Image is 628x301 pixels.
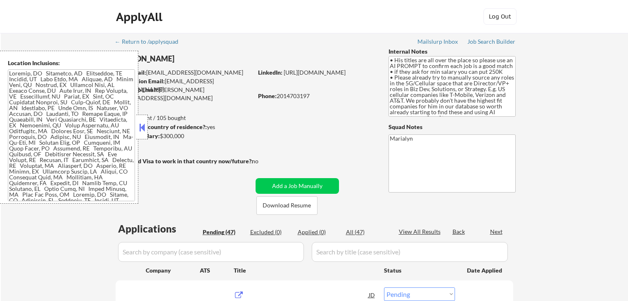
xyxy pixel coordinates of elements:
[8,59,135,67] div: Location Inclusions:
[284,69,346,76] a: [URL][DOMAIN_NAME]
[258,92,375,100] div: 2014703197
[399,228,443,236] div: View All Results
[417,39,459,45] div: Mailslurp Inbox
[252,157,275,165] div: no
[234,266,376,275] div: Title
[483,8,517,25] button: Log Out
[389,123,516,131] div: Squad Notes
[467,38,516,47] a: Job Search Builder
[453,228,466,236] div: Back
[115,39,186,45] div: ← Return to /applysquad
[116,10,165,24] div: ApplyAll
[250,228,291,236] div: Excluded (0)
[467,39,516,45] div: Job Search Builder
[115,114,253,122] div: 0 sent / 105 bought
[417,38,459,47] a: Mailslurp Inbox
[115,38,186,47] a: ← Return to /applysquad
[200,266,234,275] div: ATS
[258,92,277,99] strong: Phone:
[346,228,387,236] div: All (47)
[256,196,318,215] button: Download Resume
[389,47,516,56] div: Internal Notes
[467,266,503,275] div: Date Applied
[116,68,253,77] div: [EMAIL_ADDRESS][DOMAIN_NAME]
[256,178,339,194] button: Add a Job Manually
[490,228,503,236] div: Next
[116,86,253,102] div: [PERSON_NAME][EMAIL_ADDRESS][DOMAIN_NAME]
[118,242,304,262] input: Search by company (case sensitive)
[116,158,253,165] strong: Will need Visa to work in that country now/future?:
[115,123,250,131] div: yes
[116,54,285,64] div: [PERSON_NAME]
[115,123,207,130] strong: Can work in country of residence?:
[298,228,339,236] div: Applied (0)
[312,242,508,262] input: Search by title (case sensitive)
[258,69,282,76] strong: LinkedIn:
[115,132,253,140] div: $300,000
[203,228,244,236] div: Pending (47)
[384,263,455,277] div: Status
[118,224,200,234] div: Applications
[146,266,200,275] div: Company
[116,77,253,93] div: [EMAIL_ADDRESS][DOMAIN_NAME]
